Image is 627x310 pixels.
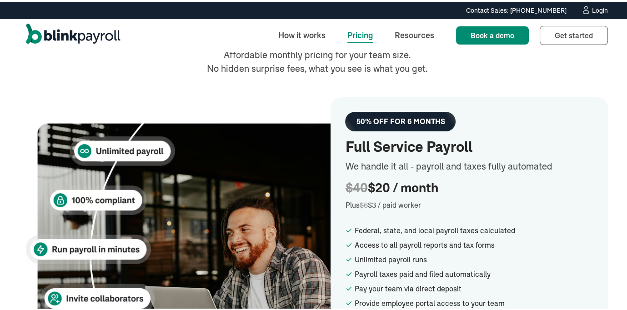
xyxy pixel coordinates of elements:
span: Get started [555,29,593,38]
span: Book a demo [471,29,514,38]
div: Unlimited payroll runs [354,252,593,263]
a: How it works [271,24,333,43]
h2: Full Service Payroll [345,137,593,154]
a: Get started [540,24,608,43]
div: Plus $3 / paid worker [345,198,593,209]
a: home [26,22,120,45]
span: $6 [359,199,367,208]
div: Pay your team via direct deposit [354,281,593,292]
div: Login [592,5,608,12]
div: Federal, state, and local payroll taxes calculated [354,223,593,234]
div: Payroll taxes paid and filed automatically [354,267,593,278]
a: Login [581,4,608,14]
div: Provide employee portal access to your team [354,296,593,307]
div: Access to all payroll reports and tax forms [354,238,593,249]
a: Resources [387,24,441,43]
div: Affordable monthly pricing for your team size. No hidden surprise fees, what you see is what you ... [204,46,430,74]
div: Contact Sales: [PHONE_NUMBER] [466,4,567,14]
div: $20 / month [345,179,593,194]
div: 50% OFF FOR 6 MONTHS [356,115,445,124]
span: $40 [345,179,367,193]
a: Book a demo [456,25,529,43]
div: We handle it all - payroll and taxes fully automated [345,158,593,171]
a: Pricing [340,24,380,43]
